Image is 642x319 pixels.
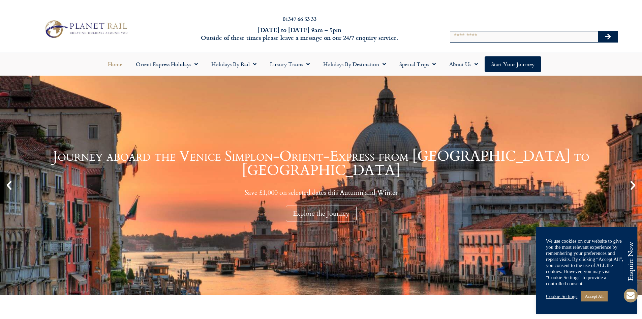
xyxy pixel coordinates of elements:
a: Cookie Settings [546,293,577,299]
img: Planet Rail Train Holidays Logo [41,18,130,40]
a: 01347 66 53 33 [283,15,316,23]
button: Search [598,31,618,42]
a: Start your Journey [485,56,541,72]
h1: Journey aboard the Venice Simplon-Orient-Express from [GEOGRAPHIC_DATA] to [GEOGRAPHIC_DATA] [17,149,625,178]
nav: Menu [3,56,639,72]
a: Holidays by Destination [316,56,393,72]
h6: [DATE] to [DATE] 9am – 5pm Outside of these times please leave a message on our 24/7 enquiry serv... [173,26,426,42]
a: Luxury Trains [263,56,316,72]
a: Accept All [581,291,608,301]
a: Holidays by Rail [205,56,263,72]
a: Orient Express Holidays [129,56,205,72]
div: Next slide [627,180,639,191]
a: Home [101,56,129,72]
p: Save £1,000 on selected dates this Autumn and Winter [17,188,625,197]
div: We use cookies on our website to give you the most relevant experience by remembering your prefer... [546,238,627,287]
a: About Us [442,56,485,72]
div: Previous slide [3,180,15,191]
a: Special Trips [393,56,442,72]
div: Explore the Journey [286,206,357,221]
